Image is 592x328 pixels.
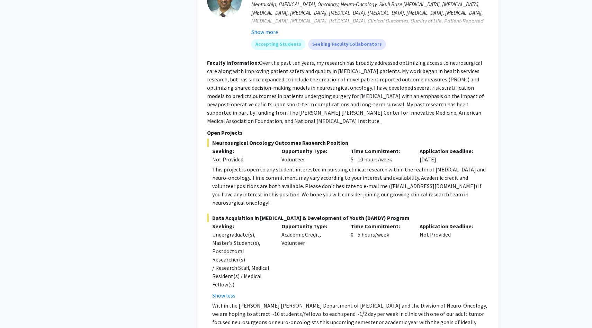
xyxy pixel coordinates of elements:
p: Open Projects [207,128,489,137]
mat-chip: Accepting Students [251,39,305,50]
p: Time Commitment: [351,147,410,155]
button: Show more [251,28,278,36]
div: 5 - 10 hours/week [346,147,415,163]
p: Application Deadline: [420,147,478,155]
p: Time Commitment: [351,222,410,230]
iframe: Chat [5,297,29,323]
div: Not Provided [212,155,271,163]
div: This project is open to any student interested in pursuing clinical research within the realm of ... [212,165,489,207]
b: Faculty Information: [207,59,259,66]
mat-chip: Seeking Faculty Collaborators [308,39,386,50]
p: Opportunity Type: [281,147,340,155]
div: Undergraduate(s), Master's Student(s), Postdoctoral Researcher(s) / Research Staff, Medical Resid... [212,230,271,289]
fg-read-more: Over the past ten years, my research has broadly addressed optimizing access to neurosurgical car... [207,59,484,124]
p: Seeking: [212,147,271,155]
div: Volunteer [276,147,346,163]
span: Data Acquisition in [MEDICAL_DATA] & Development of Youth (DANDY) Program [207,214,489,222]
p: Application Deadline: [420,222,478,230]
div: 0 - 5 hours/week [346,222,415,300]
div: Not Provided [414,222,484,300]
div: [DATE] [414,147,484,163]
p: Seeking: [212,222,271,230]
button: Show less [212,291,235,300]
div: Academic Credit, Volunteer [276,222,346,300]
p: Opportunity Type: [281,222,340,230]
span: Neurosurgical Oncology Outcomes Research Position [207,139,489,147]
